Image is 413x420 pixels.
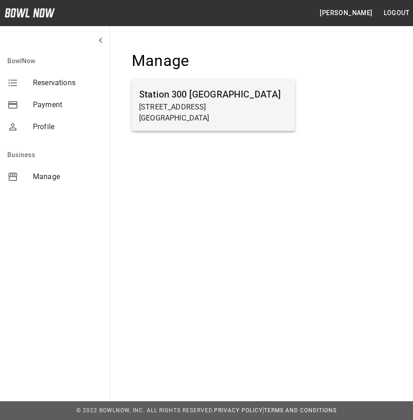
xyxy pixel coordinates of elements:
[33,99,102,110] span: Payment
[5,8,55,17] img: logo
[380,5,413,22] button: Logout
[139,113,288,124] p: [GEOGRAPHIC_DATA]
[316,5,376,22] button: [PERSON_NAME]
[139,102,288,113] p: [STREET_ADDRESS]
[132,51,295,71] h4: Manage
[264,407,337,414] a: Terms and Conditions
[76,407,214,414] span: © 2022 BowlNow, Inc. All Rights Reserved.
[33,171,102,182] span: Manage
[139,87,288,102] h6: Station 300 [GEOGRAPHIC_DATA]
[214,407,263,414] a: Privacy Policy
[33,121,102,132] span: Profile
[33,77,102,88] span: Reservations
